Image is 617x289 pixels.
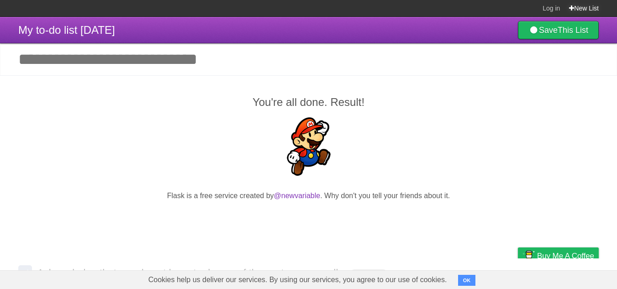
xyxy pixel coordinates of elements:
img: Super Mario [279,117,338,176]
a: SaveThis List [518,21,599,39]
b: This List [558,26,588,35]
a: Buy me a coffee [518,247,599,264]
h2: You're all done. Result! [18,94,599,110]
button: OK [458,275,476,286]
span: My to-do list [DATE] [18,24,115,36]
a: @newvariable [274,192,321,200]
span: Acknowledge that you do not have to do any of these steps manually. [37,267,348,278]
span: No due date [350,269,387,278]
label: Done [18,265,32,279]
img: Buy me a coffee [522,248,535,263]
span: Cookies help us deliver our services. By using our services, you agree to our use of cookies. [139,271,456,289]
iframe: X Post Button [292,213,325,226]
p: Flask is a free service created by . Why don't you tell your friends about it. [18,190,599,201]
span: Buy me a coffee [537,248,594,264]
